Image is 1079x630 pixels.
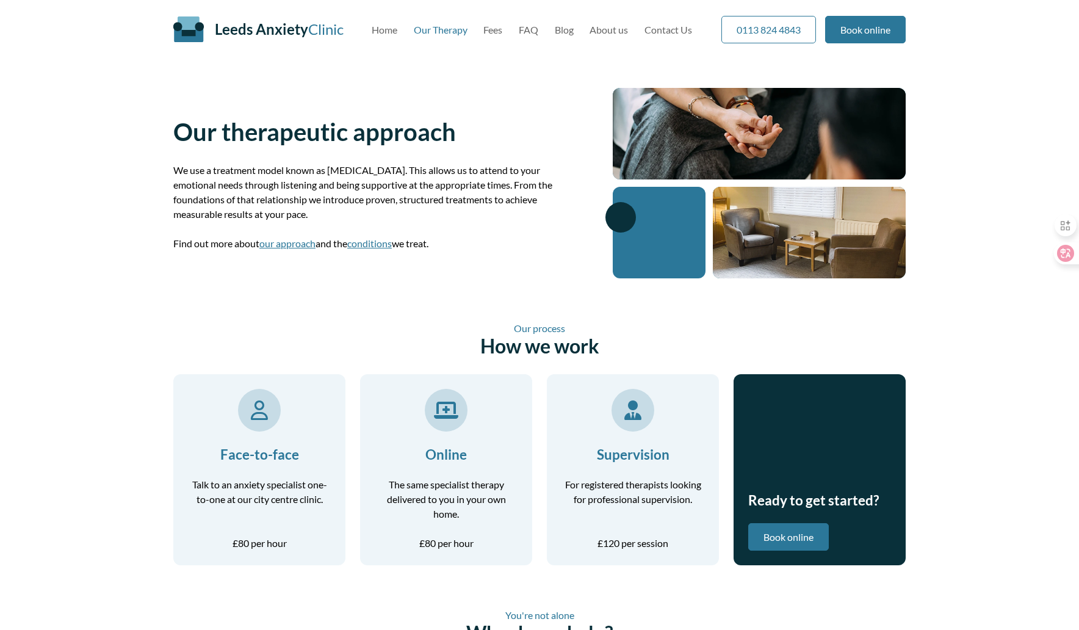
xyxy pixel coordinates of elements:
[372,24,397,35] a: Home
[173,609,906,621] span: You're not alone
[173,236,583,251] p: Find out more about and the we treat.
[748,523,829,551] a: Book online
[173,322,906,334] span: Our process
[188,446,331,463] h3: Face-to-face
[561,389,704,551] a: Supervision For registered therapists looking for professional supervision. £120 per session
[713,187,906,278] img: Therapy room
[613,88,906,179] img: Close up of a therapy session
[748,492,891,509] h3: Ready to get started?
[188,389,331,551] a: Face-to-face Talk to an anxiety specialist one-to-one at our city centre clinic. £80 per hour
[173,117,583,147] h1: Our therapeutic approach
[375,446,518,463] h3: Online
[825,16,906,43] a: Book online
[561,536,704,551] p: £120 per session
[188,536,331,551] p: £80 per hour
[519,24,538,35] a: FAQ
[215,20,344,38] a: Leeds AnxietyClinic
[375,477,518,521] p: The same specialist therapy delivered to you in your own home.
[347,237,392,249] a: conditions
[375,536,518,551] p: £80 per hour
[561,477,704,507] p: For registered therapists looking for professional supervision.
[721,16,816,43] a: 0113 824 4843
[561,446,704,463] h3: Supervision
[215,20,308,38] span: Leeds Anxiety
[375,389,518,551] a: Online The same specialist therapy delivered to you in your own home. £80 per hour
[555,24,574,35] a: Blog
[644,24,692,35] a: Contact Us
[483,24,502,35] a: Fees
[173,322,906,358] h2: How we work
[590,24,628,35] a: About us
[173,163,583,222] p: We use a treatment model known as [MEDICAL_DATA]. This allows us to attend to your emotional need...
[188,477,331,507] p: Talk to an anxiety specialist one-to-one at our city centre clinic.
[414,24,467,35] a: Our Therapy
[259,237,316,249] a: our approach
